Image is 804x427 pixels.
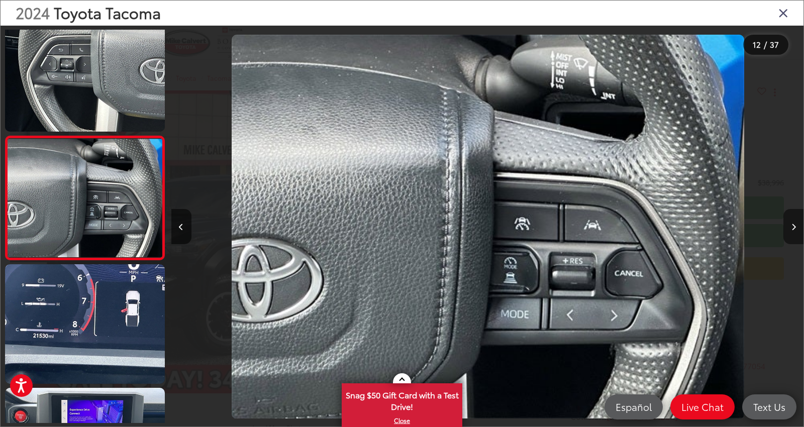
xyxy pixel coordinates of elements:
img: 2024 Toyota Tacoma TRD Off-Road [4,263,166,385]
span: 12 [753,39,761,50]
a: Español [605,394,663,419]
img: 2024 Toyota Tacoma TRD Off-Road [232,35,744,419]
a: Live Chat [670,394,735,419]
span: Español [611,400,657,413]
i: Close gallery [778,6,788,19]
span: / [763,41,768,48]
img: 2024 Toyota Tacoma TRD Off-Road [6,139,164,257]
span: Snag $50 Gift Card with a Test Drive! [343,384,461,415]
span: Live Chat [676,400,729,413]
span: 2024 [16,2,50,23]
button: Next image [783,209,803,244]
img: 2024 Toyota Tacoma TRD Off-Road [4,11,166,133]
span: 37 [770,39,779,50]
div: 2024 Toyota Tacoma TRD Off-Road 11 [172,35,804,419]
span: Text Us [748,400,790,413]
a: Text Us [742,394,796,419]
span: Toyota Tacoma [54,2,161,23]
button: Previous image [171,209,191,244]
